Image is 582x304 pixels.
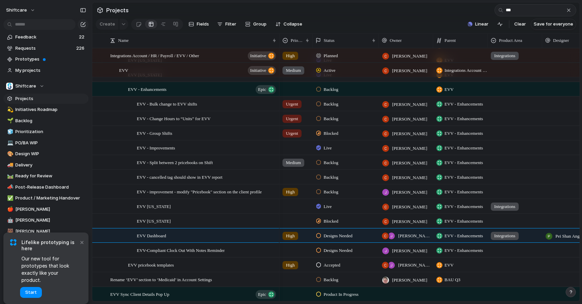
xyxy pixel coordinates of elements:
span: Delivery [15,162,86,169]
button: 🤖 [6,217,13,224]
span: Linear [475,21,488,28]
span: [PERSON_NAME] [15,217,86,224]
button: Start [20,287,42,298]
div: 🚚 [7,161,12,169]
span: [PERSON_NAME] [15,228,86,235]
span: 226 [76,45,86,52]
span: Post-Release Dashboard [15,184,86,191]
button: Shiftcare [3,81,88,91]
div: 🍎 [7,205,12,213]
span: Backlog [15,117,86,124]
a: 🍎[PERSON_NAME] [3,204,88,214]
span: EVV - Change Hours to “Units” for EVV [137,114,211,122]
div: 🤖 [7,217,12,224]
button: Fields [186,19,212,30]
a: Prototypes [3,54,88,64]
a: 🐻[PERSON_NAME] [3,226,88,237]
button: 🍎 [6,206,13,213]
button: 🌱 [6,117,13,124]
span: Initiatives Roadmap [15,106,86,113]
a: 🚚Delivery [3,160,88,170]
span: BAU Q3 [444,276,460,283]
span: Ready for Review [15,173,86,179]
div: 🌱 [7,117,12,125]
span: EVV [US_STATE] [137,202,171,210]
span: Feedback [15,34,77,41]
div: 📣 [7,183,12,191]
span: [PERSON_NAME] [392,277,427,284]
div: 🐻 [7,227,12,235]
button: Clear [512,19,529,30]
button: 💻 [6,140,13,146]
a: 💫Initiatives Roadmap [3,105,88,115]
span: Backlog [324,276,338,283]
span: EVV - Split between 2 pricebooks on Shift [137,158,213,166]
button: Save for everyone [531,19,576,30]
div: 🧊 [7,128,12,136]
span: Start [25,289,37,296]
button: Linear [465,19,491,29]
button: Filter [214,19,239,30]
span: Collapse [284,21,302,28]
span: Shiftcare [15,83,36,90]
button: Dismiss [78,238,86,246]
button: Collapse [273,19,305,30]
span: Name [118,37,129,44]
span: EVV [119,66,128,74]
a: 📣Post-Release Dashboard [3,182,88,192]
span: PO/BA WIP [15,140,86,146]
span: Product / Marketing Handover [15,195,86,202]
span: Designer [553,37,569,44]
button: 🧊 [6,128,13,135]
span: Design WIP [15,150,86,157]
div: 💫 [7,106,12,114]
a: Feedback22 [3,32,88,42]
span: Save for everyone [534,21,573,28]
a: 🤖[PERSON_NAME] [3,215,88,225]
div: 🎨 [7,150,12,158]
button: Epic [256,290,276,299]
span: shiftcare [6,7,27,14]
span: Our new tool for prototypes that look exactly like your product. [21,255,78,284]
span: Fields [197,21,209,28]
button: 💫 [6,106,13,113]
span: Pei Shan Ang [555,233,580,240]
button: 🚚 [6,162,13,169]
span: EVV - Enhancements [128,85,166,93]
div: 💻PO/BA WIP [3,138,88,148]
button: shiftcare [3,5,39,16]
span: Product In Progress [324,291,359,298]
a: ✅Product / Marketing Handover [3,193,88,203]
span: EVV - Group Shifts [137,129,172,137]
button: 🐻 [6,228,13,235]
span: Prioritization [15,128,86,135]
span: EVV Dashboard [137,231,166,239]
span: Requests [15,45,74,52]
button: 🛤️ [6,173,13,179]
a: 🌱Backlog [3,116,88,126]
span: EVV - cancelled tag should show in EVV report [137,173,223,181]
a: 🛤️Ready for Review [3,171,88,181]
span: EVV pricebook templates [128,261,174,269]
a: Projects [3,94,88,104]
span: EVV - Bulk change to EVV shifts [137,100,197,108]
a: Requests226 [3,43,88,53]
span: Lifelike prototyping is here [21,239,78,252]
span: EVV - improvement - modify "Pricebook" section on the client profile [137,188,262,195]
span: Projects [105,4,130,16]
span: Filter [225,21,236,28]
a: 🎨Design WIP [3,149,88,159]
button: 📣 [6,184,13,191]
span: EVV [US_STATE] [137,217,171,225]
span: Rename ‘EVV’ section to ‘Medicaid’ in Account Settings [110,275,212,283]
div: 🧊Prioritization [3,127,88,137]
a: My projects [3,65,88,76]
span: EVV - Improvements [137,144,175,151]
